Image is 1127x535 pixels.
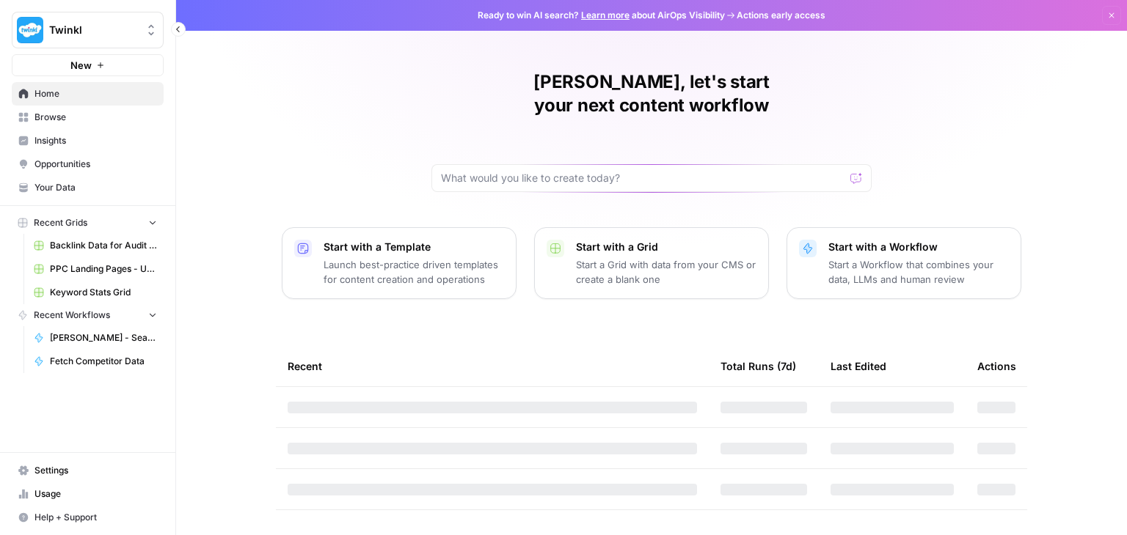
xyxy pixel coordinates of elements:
[787,227,1021,299] button: Start with a WorkflowStart a Workflow that combines your data, LLMs and human review
[737,9,825,22] span: Actions early access
[34,464,157,477] span: Settings
[581,10,630,21] a: Learn more
[431,70,872,117] h1: [PERSON_NAME], let's start your next content workflow
[576,257,756,287] p: Start a Grid with data from your CMS or create a blank one
[27,350,164,373] a: Fetch Competitor Data
[12,82,164,106] a: Home
[828,257,1009,287] p: Start a Workflow that combines your data, LLMs and human review
[282,227,517,299] button: Start with a TemplateLaunch best-practice driven templates for content creation and operations
[34,87,157,100] span: Home
[27,281,164,304] a: Keyword Stats Grid
[34,181,157,194] span: Your Data
[324,257,504,287] p: Launch best-practice driven templates for content creation and operations
[50,262,157,276] span: PPC Landing Pages - US 10 09 25
[34,134,157,147] span: Insights
[27,234,164,257] a: Backlink Data for Audit Grid
[50,286,157,299] span: Keyword Stats Grid
[12,482,164,506] a: Usage
[534,227,769,299] button: Start with a GridStart a Grid with data from your CMS or create a blank one
[288,346,697,386] div: Recent
[12,152,164,176] a: Opportunities
[49,23,138,37] span: Twinkl
[50,239,157,252] span: Backlink Data for Audit Grid
[12,106,164,129] a: Browse
[12,129,164,152] a: Insights
[27,257,164,281] a: PPC Landing Pages - US 10 09 25
[12,54,164,76] button: New
[34,216,87,229] span: Recent Grids
[34,158,157,171] span: Opportunities
[977,346,1016,386] div: Actions
[50,331,157,344] span: [PERSON_NAME] - Search and list top 3
[831,346,886,386] div: Last Edited
[50,355,157,368] span: Fetch Competitor Data
[12,304,164,326] button: Recent Workflows
[12,506,164,529] button: Help + Support
[828,240,1009,254] p: Start with a Workflow
[34,511,157,524] span: Help + Support
[34,111,157,124] span: Browse
[12,212,164,234] button: Recent Grids
[576,240,756,254] p: Start with a Grid
[27,326,164,350] a: [PERSON_NAME] - Search and list top 3
[12,176,164,199] a: Your Data
[478,9,725,22] span: Ready to win AI search? about AirOps Visibility
[70,58,92,73] span: New
[324,240,504,254] p: Start with a Template
[17,17,43,43] img: Twinkl Logo
[12,459,164,482] a: Settings
[34,309,110,322] span: Recent Workflows
[721,346,796,386] div: Total Runs (7d)
[441,171,845,185] input: What would you like to create today?
[34,487,157,501] span: Usage
[12,12,164,48] button: Workspace: Twinkl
